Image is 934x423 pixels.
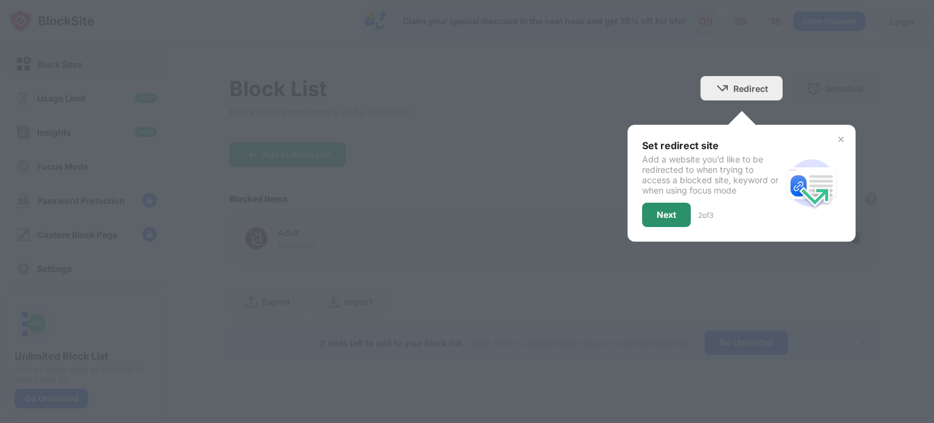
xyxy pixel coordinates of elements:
[733,83,768,94] div: Redirect
[836,135,846,144] img: x-button.svg
[642,139,783,152] div: Set redirect site
[642,154,783,195] div: Add a website you’d like to be redirected to when trying to access a blocked site, keyword or whe...
[783,154,841,212] img: redirect.svg
[657,210,676,220] div: Next
[698,211,713,220] div: 2 of 3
